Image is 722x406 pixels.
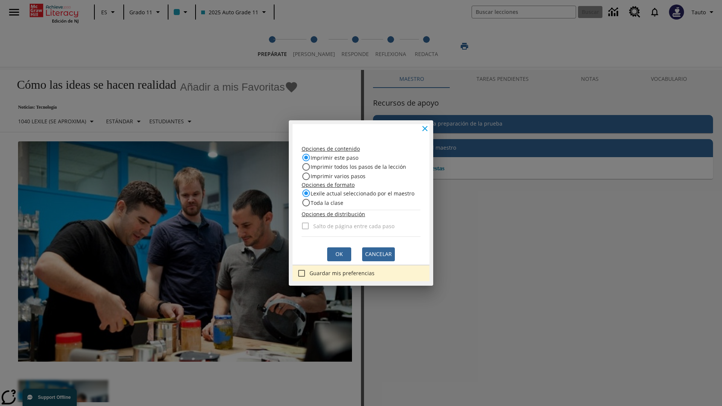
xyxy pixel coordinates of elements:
[309,269,375,277] span: Guardar mis preferencias
[327,247,351,261] button: Ok, Se abrirá en una nueva ventana o pestaña
[311,163,406,171] span: Imprimir todos los pasos de la lección
[362,247,395,261] button: Cancelar
[302,181,420,189] p: Opciones de formato
[311,199,343,207] span: Toda la clase
[311,172,366,180] span: Imprimir varios pasos
[302,145,420,153] p: Opciones de contenido
[313,222,394,230] span: Salto de página entre cada paso
[311,154,358,162] span: Imprimir este paso
[417,120,433,137] button: Close
[311,189,414,197] span: Lexile actual seleccionado por el maestro
[302,210,420,218] p: Opciones de distribución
